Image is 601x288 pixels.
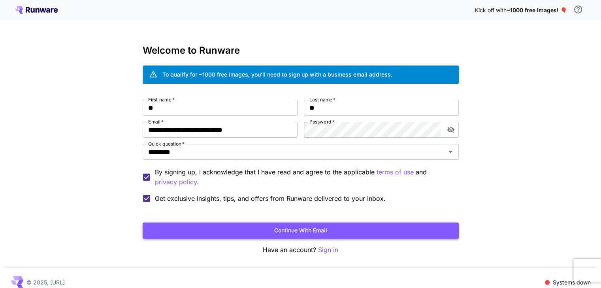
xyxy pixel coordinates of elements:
[148,140,185,147] label: Quick question
[148,118,164,125] label: Email
[553,278,591,286] p: Systems down
[143,223,459,239] button: Continue with email
[155,194,386,203] span: Get exclusive insights, tips, and offers from Runware delivered to your inbox.
[148,96,175,103] label: First name
[309,118,335,125] label: Password
[155,167,452,187] p: By signing up, I acknowledge that I have read and agree to the applicable and
[445,146,456,157] button: Open
[143,245,459,255] p: Have an account?
[570,2,586,17] button: In order to qualify for free credit, you need to sign up with a business email address and click ...
[155,177,199,187] button: By signing up, I acknowledge that I have read and agree to the applicable terms of use and
[475,7,507,13] span: Kick off with
[309,96,335,103] label: Last name
[162,70,392,79] div: To qualify for ~1000 free images, you’ll need to sign up with a business email address.
[377,167,414,177] button: By signing up, I acknowledge that I have read and agree to the applicable and privacy policy.
[318,245,338,255] button: Sign in
[143,45,459,56] h3: Welcome to Runware
[444,123,458,137] button: toggle password visibility
[377,167,414,177] p: terms of use
[155,177,199,187] p: privacy policy.
[507,7,567,13] span: ~1000 free images! 🎈
[26,278,65,286] p: © 2025, [URL]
